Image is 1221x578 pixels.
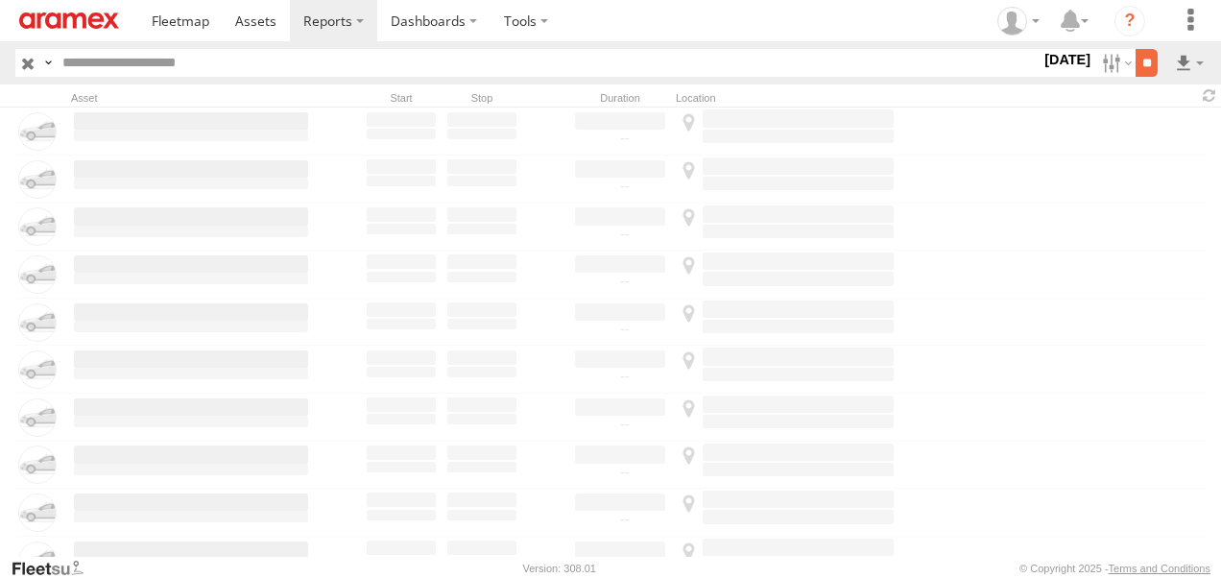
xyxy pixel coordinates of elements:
label: Search Query [40,49,56,77]
a: Visit our Website [11,559,99,578]
a: Terms and Conditions [1109,563,1210,574]
img: aramex-logo.svg [19,12,119,29]
div: Version: 308.01 [523,563,596,574]
label: Export results as... [1173,49,1206,77]
label: [DATE] [1041,49,1094,70]
div: Hicham Abourifa [991,7,1046,36]
i: ? [1114,6,1145,36]
label: Search Filter Options [1094,49,1136,77]
div: © Copyright 2025 - [1019,563,1210,574]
